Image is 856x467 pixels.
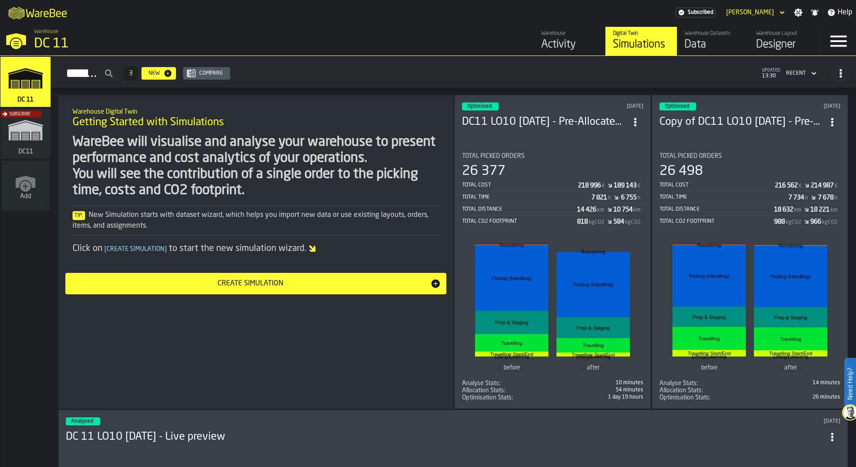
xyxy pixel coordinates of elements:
div: Click on to start the new simulation wizard. [73,242,439,255]
span: € [602,183,605,189]
div: status-3 2 [659,102,696,110]
div: Total Cost [462,182,578,188]
a: link-to-/wh/i/2e91095d-d0fa-471d-87cf-b9f7f81665fc/settings/billing [676,8,715,17]
div: DropdownMenuValue-Njegos Marinovic [726,9,774,16]
span: Getting Started with Simulations [73,115,224,130]
a: link-to-/wh/i/2e91095d-d0fa-471d-87cf-b9f7f81665fc/data [677,27,749,55]
div: Total Distance [659,206,775,212]
span: Analysed [71,419,93,424]
div: 26 377 [462,163,505,179]
span: 2 553 150 [462,394,643,401]
span: Tip: [73,211,85,220]
label: Need Help? [845,359,855,409]
span: 3 [129,70,133,76]
section: card-SimulationDashboardCard-optimised [462,145,643,401]
div: Title [462,387,505,394]
span: Allocation Stats: [462,387,505,394]
div: ItemListCard- [58,95,454,409]
text: after [587,365,600,371]
div: 26 minutes [714,394,841,400]
div: Stat Value [811,182,834,189]
span: h [608,195,611,201]
div: Stat Value [577,218,588,225]
span: Help [838,7,852,18]
span: Optimised [467,104,492,109]
div: stat-Optimisation Stats: [462,394,643,401]
div: Activity [541,38,598,52]
div: Warehouse [541,30,598,37]
div: Stat Value [621,194,637,201]
div: Data [685,38,741,52]
div: ItemListCard-DashboardItemContainer [652,95,848,409]
span: h [638,195,641,201]
div: 26 498 [659,163,703,179]
div: Total Time [462,194,591,200]
a: link-to-/wh/i/2e91095d-d0fa-471d-87cf-b9f7f81665fc/designer [749,27,820,55]
a: link-to-/wh/i/b603843f-e36f-4666-a07f-cf521b81b4ce/simulations [0,109,51,161]
div: Stat Value [775,182,798,189]
div: stat-Analyse Stats: [659,380,841,387]
span: € [799,183,802,189]
div: Title [462,380,501,387]
h3: DC11 LO10 [DATE] - Pre-Allocated & Strict Golden Zone [462,115,627,129]
div: Total Distance [462,206,577,212]
div: Stat Value [613,206,633,213]
div: Stat Value [788,194,804,201]
div: Designer [756,38,813,52]
a: link-to-/wh/new [1,161,50,212]
span: DC 11 [16,96,35,103]
h3: Copy of DC11 LO10 [DATE] - Pre-Allocated & Strict Golden Zone [659,115,825,129]
span: Total Picked Orders [462,153,525,160]
span: h [835,195,838,201]
span: kgCO2 [625,219,641,225]
span: Total Picked Orders [659,153,722,160]
a: link-to-/wh/i/2e91095d-d0fa-471d-87cf-b9f7f81665fc/feed/ [534,27,605,55]
span: kgCO2 [822,219,838,225]
span: [ [104,246,107,252]
div: DC 11 [34,36,276,52]
section: card-SimulationDashboardCard-optimised [659,145,841,401]
text: before [504,365,520,371]
span: km [633,207,641,213]
div: Title [462,394,513,401]
span: 25 531 [659,394,841,401]
div: stat-Total Picked Orders [462,153,643,228]
div: DropdownMenuValue-Njegos Marinovic [723,7,787,18]
span: km [830,207,838,213]
div: Stat Value [818,194,834,201]
div: stat-Allocation Stats: [462,387,643,394]
div: Digital Twin [613,30,670,37]
h3: DC 11 LO10 [DATE] - Live preview [66,430,824,444]
div: title-Getting Started with Simulations [65,102,446,134]
div: Total Cost [659,182,775,188]
div: Title [462,153,643,160]
span: kgCO2 [589,219,604,225]
span: km [597,207,604,213]
div: stat- [463,237,642,378]
div: DropdownMenuValue-4 [786,70,806,76]
h2: Sub Title [73,106,439,115]
span: km [794,207,801,213]
div: Stat Value [613,218,624,225]
div: stat- [660,237,840,378]
div: Warehouse Datasets [685,30,741,37]
div: 10 minutes [504,380,643,386]
div: 54 minutes [509,387,643,393]
div: Warehouse Layout [756,30,813,37]
div: stat-Optimisation Stats: [659,394,841,401]
div: Updated: 2025-08-05 16:23:13 Created: 2024-08-19 07:56:06 [572,103,643,110]
div: DC 11 LO10 2024-10-07 - Live preview [66,430,824,444]
div: Title [659,380,698,387]
span: Analyse Stats: [462,380,501,387]
div: Updated: 2025-08-05 13:11:41 Created: 2025-01-10 12:20:54 [769,103,840,110]
div: Title [659,394,710,401]
div: New [145,70,163,76]
div: status-3 2 [462,102,499,110]
span: Optimisation Stats: [659,394,710,401]
span: Analyse Stats: [659,380,698,387]
div: Stat Value [774,206,793,213]
div: Updated: 2025-08-04 12:32:45 Created: 2024-10-04 10:22:42 [471,418,841,425]
span: Add [20,193,31,200]
label: button-toggle-Settings [790,8,806,17]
